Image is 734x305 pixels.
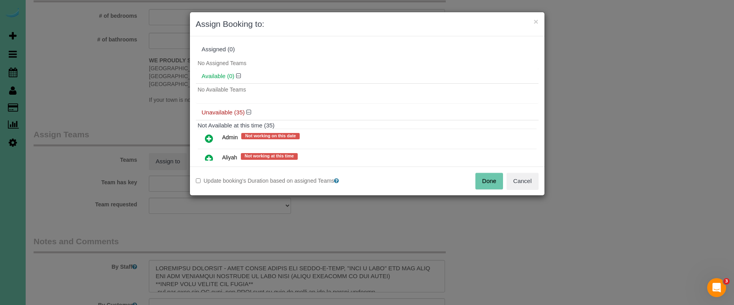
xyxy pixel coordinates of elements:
h4: Unavailable (35) [202,109,533,116]
h4: Not Available at this time (35) [198,122,537,129]
span: Not working on this date [241,133,300,139]
label: Update booking's Duration based on assigned Teams [196,177,361,185]
h4: Available (0) [202,73,533,80]
span: Not working at this time [241,153,298,159]
span: 3 [723,278,730,284]
button: Done [475,173,503,189]
button: Cancel [507,173,539,189]
span: Aliyah [222,155,237,161]
div: Assigned (0) [202,46,533,53]
span: No Available Teams [198,86,246,93]
input: Update booking's Duration based on assigned Teams [196,178,201,183]
span: No Assigned Teams [198,60,246,66]
span: Admin [222,134,238,140]
h3: Assign Booking to: [196,18,539,30]
iframe: Intercom live chat [707,278,726,297]
button: × [533,17,538,26]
